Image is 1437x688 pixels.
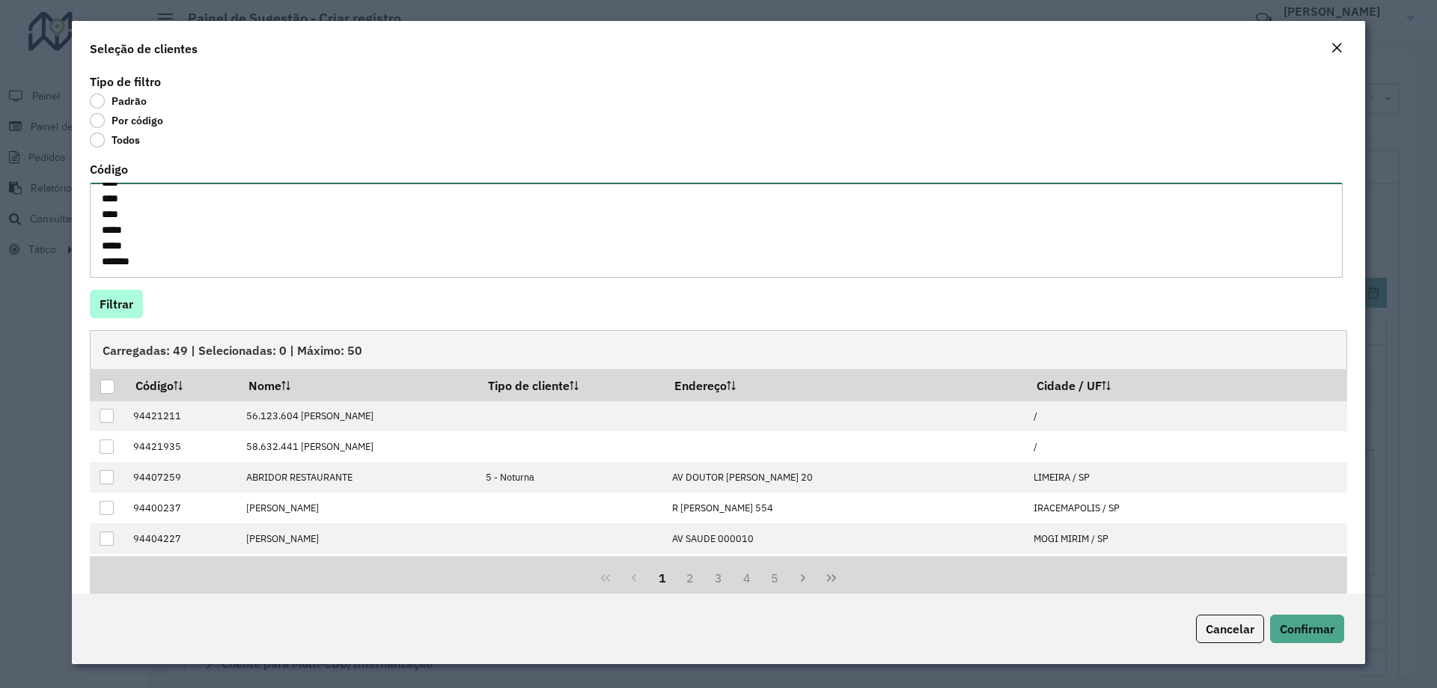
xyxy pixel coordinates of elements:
[90,94,147,109] label: Padrão
[90,73,161,91] label: Tipo de filtro
[789,564,817,592] button: Next Page
[125,462,238,493] td: 94407259
[1026,369,1347,401] th: Cidade / UF
[1270,615,1344,643] button: Confirmar
[664,493,1026,523] td: R [PERSON_NAME] 554
[90,113,163,128] label: Por código
[90,160,128,178] label: Código
[125,493,238,523] td: 94400237
[125,523,238,554] td: 94404227
[1026,431,1347,462] td: /
[90,40,198,58] h4: Seleção de clientes
[676,564,704,592] button: 2
[733,564,761,592] button: 4
[664,554,1026,585] td: R ESTUDANTE FLAMINIO ARAUJO DE C33
[761,564,790,592] button: 5
[1196,615,1264,643] button: Cancelar
[478,462,664,493] td: 5 - Noturna
[1026,523,1347,554] td: MOGI MIRIM / SP
[90,290,143,318] button: Filtrar
[648,564,677,592] button: 1
[1280,621,1334,636] span: Confirmar
[1026,554,1347,585] td: LIMEIRA / SP
[239,523,478,554] td: [PERSON_NAME]
[1026,462,1347,493] td: LIMEIRA / SP
[1331,42,1343,54] em: Fechar
[125,401,238,432] td: 94421211
[664,462,1026,493] td: AV DOUTOR [PERSON_NAME] 20
[239,431,478,462] td: 58.632.441 [PERSON_NAME]
[239,493,478,523] td: [PERSON_NAME]
[1206,621,1254,636] span: Cancelar
[1026,493,1347,523] td: IRACEMAPOLIS / SP
[478,369,664,401] th: Tipo de cliente
[664,523,1026,554] td: AV SAUDE 000010
[664,369,1026,401] th: Endereço
[1026,401,1347,432] td: /
[125,554,238,585] td: 94406395
[1326,39,1347,58] button: Close
[239,554,478,585] td: ALCIR MENDONCA LIMEI
[90,133,140,147] label: Todos
[90,330,1347,369] div: Carregadas: 49 | Selecionadas: 0 | Máximo: 50
[704,564,733,592] button: 3
[239,401,478,432] td: 56.123.604 [PERSON_NAME]
[125,369,238,401] th: Código
[125,431,238,462] td: 94421935
[817,564,846,592] button: Last Page
[239,369,478,401] th: Nome
[239,462,478,493] td: ABRIDOR RESTAURANTE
